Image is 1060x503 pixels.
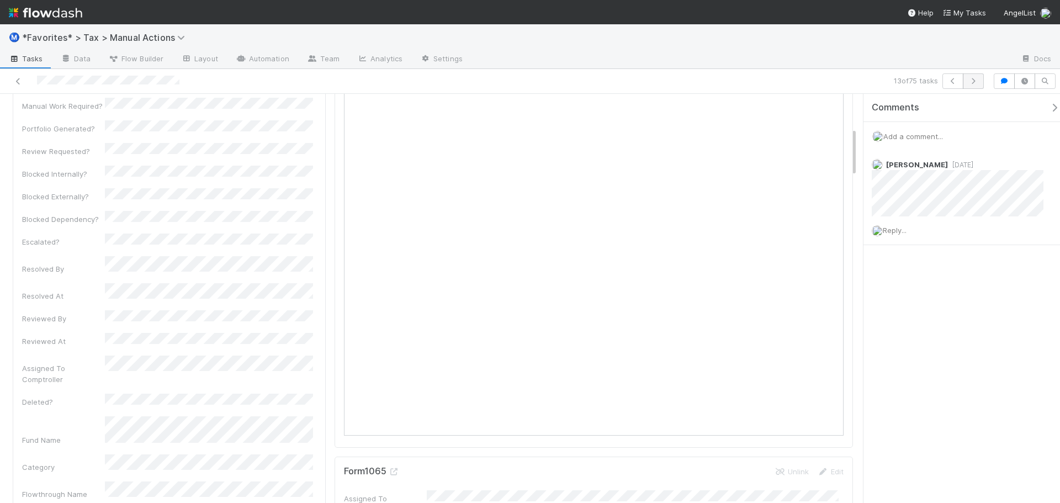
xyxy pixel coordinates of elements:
[22,396,105,407] div: Deleted?
[775,467,809,476] a: Unlink
[22,336,105,347] div: Reviewed At
[22,100,105,112] div: Manual Work Required?
[872,102,919,113] span: Comments
[22,363,105,385] div: Assigned To Comptroller
[108,53,163,64] span: Flow Builder
[298,51,348,68] a: Team
[1040,8,1051,19] img: avatar_37569647-1c78-4889-accf-88c08d42a236.png
[172,51,227,68] a: Layout
[1012,51,1060,68] a: Docs
[942,8,986,17] span: My Tasks
[22,313,105,324] div: Reviewed By
[883,226,907,235] span: Reply...
[818,467,844,476] a: Edit
[1004,8,1036,17] span: AngelList
[942,7,986,18] a: My Tasks
[22,435,105,446] div: Fund Name
[9,53,43,64] span: Tasks
[227,51,298,68] a: Automation
[22,32,190,43] span: *Favorites* > Tax > Manual Actions
[9,3,82,22] img: logo-inverted-e16ddd16eac7371096b0.svg
[872,131,883,142] img: avatar_37569647-1c78-4889-accf-88c08d42a236.png
[894,75,938,86] span: 13 of 75 tasks
[948,161,973,169] span: [DATE]
[872,225,883,236] img: avatar_37569647-1c78-4889-accf-88c08d42a236.png
[344,466,400,477] h5: Form1065
[9,33,20,42] span: Ⓜ️
[22,236,105,247] div: Escalated?
[22,263,105,274] div: Resolved By
[22,214,105,225] div: Blocked Dependency?
[348,51,411,68] a: Analytics
[22,191,105,202] div: Blocked Externally?
[52,51,99,68] a: Data
[886,160,948,169] span: [PERSON_NAME]
[22,123,105,134] div: Portfolio Generated?
[22,489,105,500] div: Flowthrough Name
[411,51,471,68] a: Settings
[872,159,883,170] img: avatar_711f55b7-5a46-40da-996f-bc93b6b86381.png
[22,146,105,157] div: Review Requested?
[22,462,105,473] div: Category
[883,132,943,141] span: Add a comment...
[22,290,105,301] div: Resolved At
[22,168,105,179] div: Blocked Internally?
[907,7,934,18] div: Help
[99,51,172,68] a: Flow Builder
